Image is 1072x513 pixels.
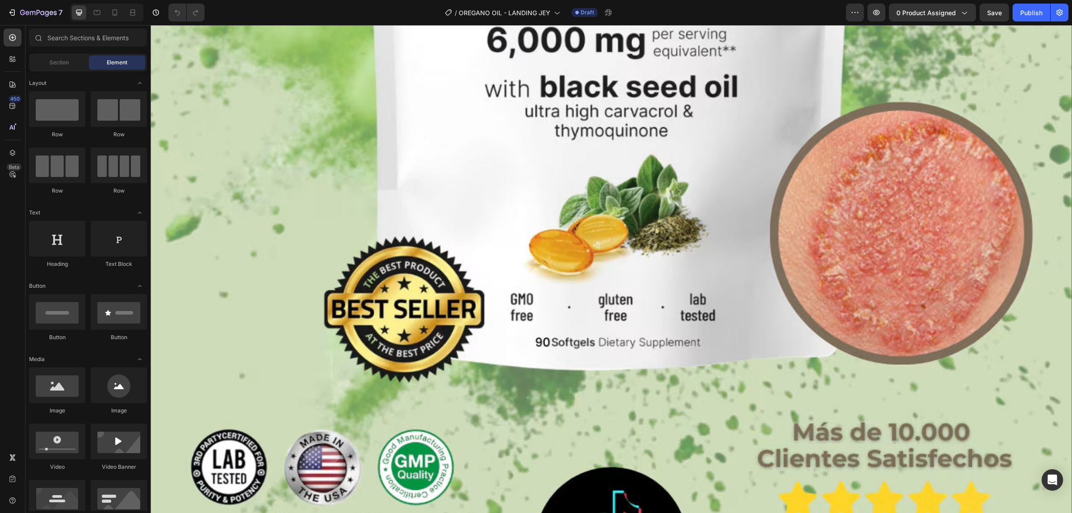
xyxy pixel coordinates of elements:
span: Layout [29,79,46,87]
div: 450 [8,95,21,102]
button: Publish [1013,4,1050,21]
div: Row [29,187,85,195]
div: Heading [29,260,85,268]
iframe: Design area [151,25,1072,513]
button: Save [980,4,1009,21]
span: Toggle open [133,206,147,220]
div: Button [91,333,147,341]
div: Row [29,130,85,139]
button: 0 product assigned [889,4,976,21]
div: Undo/Redo [168,4,205,21]
p: 7 [59,7,63,18]
div: Row [91,187,147,195]
span: Element [107,59,127,67]
div: Video Banner [91,463,147,471]
span: Section [50,59,69,67]
span: Media [29,355,45,363]
div: Row [91,130,147,139]
span: / [455,8,457,17]
span: Button [29,282,46,290]
div: Open Intercom Messenger [1042,469,1063,491]
span: Draft [581,8,594,17]
div: Image [91,407,147,415]
span: Toggle open [133,76,147,90]
div: Image [29,407,85,415]
span: Toggle open [133,352,147,366]
span: 0 product assigned [896,8,956,17]
div: Text Block [91,260,147,268]
button: 7 [4,4,67,21]
span: OREGANO OIL - LANDING JEY [459,8,550,17]
span: Save [987,9,1002,17]
div: Beta [7,164,21,171]
span: Toggle open [133,279,147,293]
div: Video [29,463,85,471]
div: Button [29,333,85,341]
span: Text [29,209,40,217]
div: Publish [1020,8,1043,17]
input: Search Sections & Elements [29,29,147,46]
